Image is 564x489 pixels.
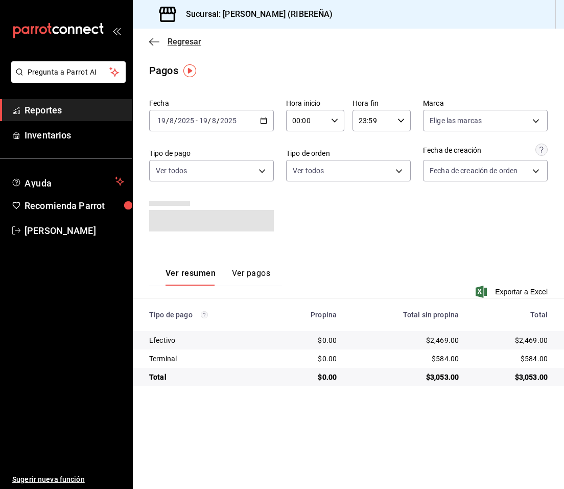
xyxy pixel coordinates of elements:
div: $0.00 [281,335,337,345]
div: navigation tabs [166,268,270,286]
div: $584.00 [353,354,459,364]
img: Tooltip marker [183,64,196,77]
span: Fecha de creación de orden [430,166,518,176]
span: Recomienda Parrot [25,199,124,213]
div: $584.00 [475,354,548,364]
div: Total [475,311,548,319]
input: -- [157,117,166,125]
input: ---- [220,117,237,125]
input: -- [212,117,217,125]
label: Hora inicio [286,100,344,107]
div: Tipo de pago [149,311,265,319]
svg: Los pagos realizados con Pay y otras terminales son montos brutos. [201,311,208,318]
span: Elige las marcas [430,115,482,126]
span: Inventarios [25,128,124,142]
div: $0.00 [281,354,337,364]
label: Tipo de orden [286,150,411,157]
div: Total sin propina [353,311,459,319]
div: Fecha de creación [423,145,481,156]
button: Regresar [149,37,201,46]
span: / [208,117,211,125]
button: open_drawer_menu [112,27,121,35]
span: / [217,117,220,125]
span: Ver todos [293,166,324,176]
span: - [196,117,198,125]
div: $2,469.00 [475,335,548,345]
div: $0.00 [281,372,337,382]
label: Marca [423,100,548,107]
div: Propina [281,311,337,319]
input: ---- [177,117,195,125]
button: Exportar a Excel [478,286,548,298]
a: Pregunta a Parrot AI [7,74,126,85]
span: / [166,117,169,125]
span: Reportes [25,103,124,117]
button: Ver pagos [232,268,270,286]
button: Pregunta a Parrot AI [11,61,126,83]
input: -- [199,117,208,125]
button: Ver resumen [166,268,216,286]
span: Regresar [168,37,201,46]
div: $2,469.00 [353,335,459,345]
h3: Sucursal: [PERSON_NAME] (RIBEREÑA) [178,8,333,20]
label: Hora fin [353,100,411,107]
span: Sugerir nueva función [12,474,124,485]
label: Fecha [149,100,274,107]
span: [PERSON_NAME] [25,224,124,238]
span: Ayuda [25,175,111,188]
span: / [174,117,177,125]
label: Tipo de pago [149,150,274,157]
div: Terminal [149,354,265,364]
div: Efectivo [149,335,265,345]
div: $3,053.00 [353,372,459,382]
div: $3,053.00 [475,372,548,382]
div: Pagos [149,63,178,78]
span: Pregunta a Parrot AI [28,67,110,78]
input: -- [169,117,174,125]
span: Ver todos [156,166,187,176]
div: Total [149,372,265,382]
